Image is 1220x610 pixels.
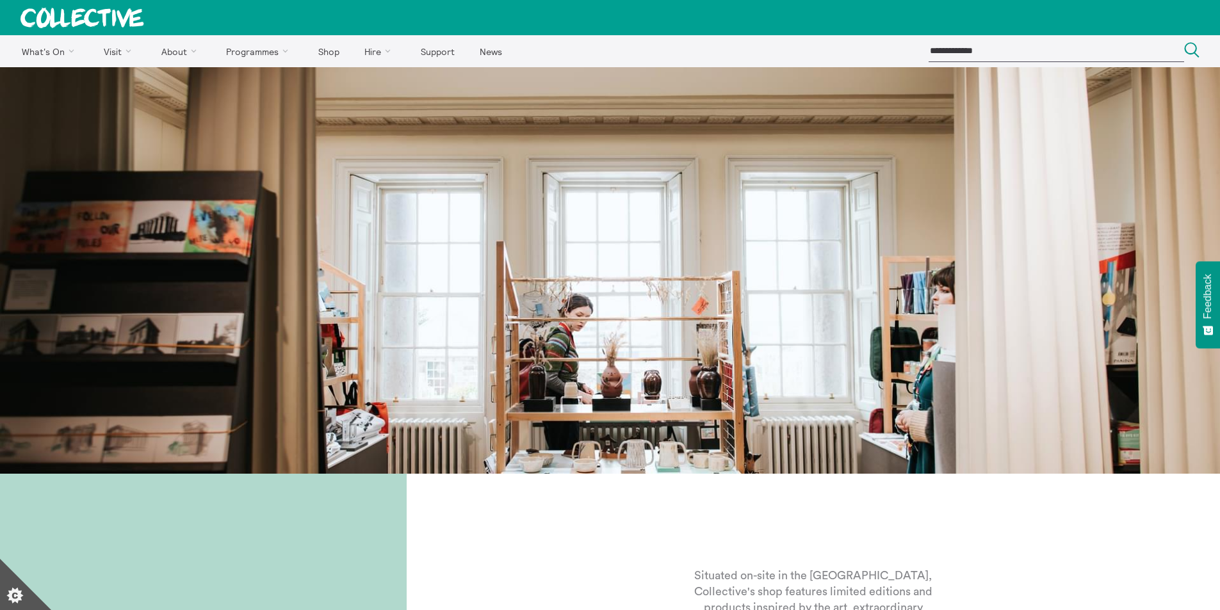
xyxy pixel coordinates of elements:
[409,35,466,67] a: Support
[215,35,305,67] a: Programmes
[468,35,513,67] a: News
[1196,261,1220,348] button: Feedback - Show survey
[10,35,90,67] a: What's On
[93,35,148,67] a: Visit
[354,35,407,67] a: Hire
[1202,274,1214,319] span: Feedback
[150,35,213,67] a: About
[307,35,350,67] a: Shop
